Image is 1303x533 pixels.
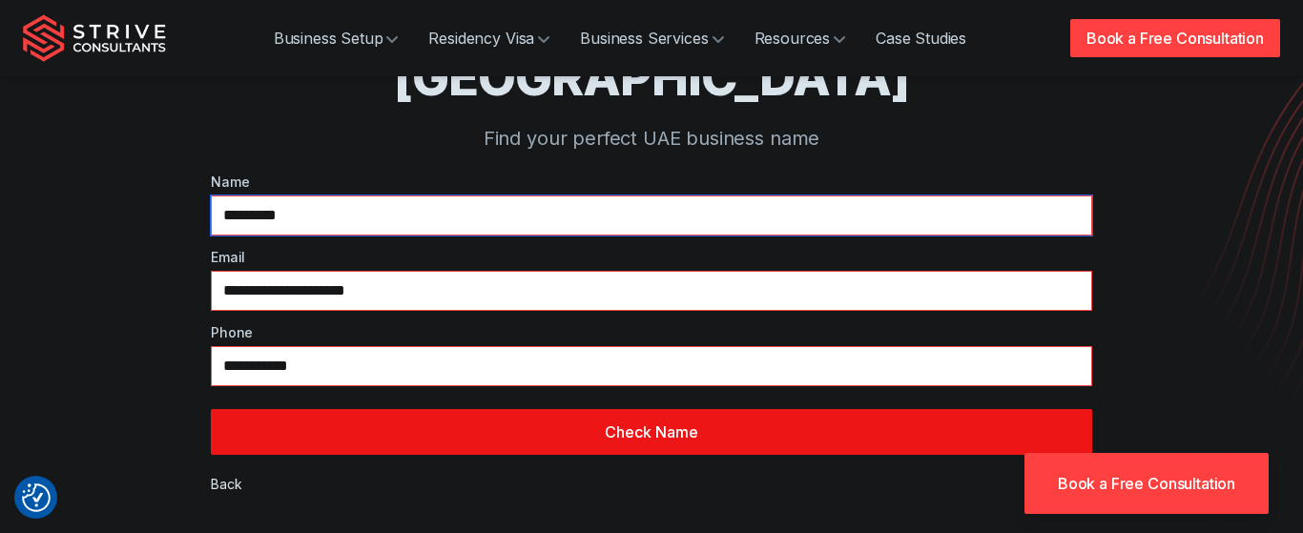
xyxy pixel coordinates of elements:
[22,483,51,512] button: Consent Preferences
[64,124,1239,153] p: Find your perfect UAE business name
[22,483,51,512] img: Revisit consent button
[1024,453,1269,514] a: Book a Free Consultation
[23,14,166,62] img: Strive Consultants
[259,19,414,57] a: Business Setup
[211,474,241,494] div: Back
[1070,19,1280,57] a: Book a Free Consultation
[565,19,738,57] a: Business Services
[211,322,1092,342] label: Phone
[860,19,982,57] a: Case Studies
[211,409,1092,455] button: Check Name
[413,19,565,57] a: Residency Visa
[211,172,1092,192] label: Name
[211,247,1092,267] label: Email
[739,19,861,57] a: Resources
